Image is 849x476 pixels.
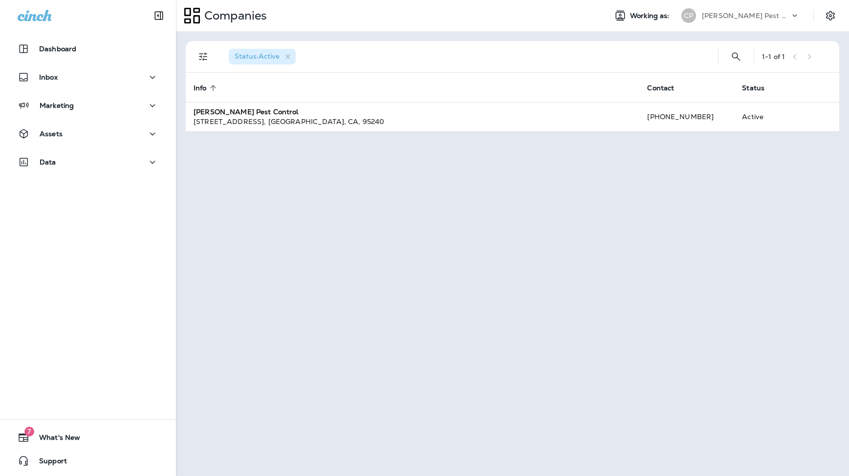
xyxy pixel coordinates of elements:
[29,434,80,445] span: What's New
[40,158,56,166] p: Data
[822,7,839,24] button: Settings
[10,124,166,144] button: Assets
[702,12,790,20] p: [PERSON_NAME] Pest Control
[647,84,674,92] span: Contact
[39,45,76,53] p: Dashboard
[229,49,296,64] div: Status:Active
[726,47,746,66] button: Search Companies
[40,130,63,138] p: Assets
[40,102,74,109] p: Marketing
[734,102,794,131] td: Active
[742,84,764,92] span: Status
[194,117,631,126] div: [STREET_ADDRESS] , [GEOGRAPHIC_DATA] , CA , 95240
[762,53,785,61] div: 1 - 1 of 1
[194,83,219,92] span: Info
[145,6,173,25] button: Collapse Sidebar
[194,47,213,66] button: Filters
[10,451,166,471] button: Support
[742,83,777,92] span: Status
[630,12,672,20] span: Working as:
[10,67,166,87] button: Inbox
[10,152,166,172] button: Data
[194,107,299,116] strong: [PERSON_NAME] Pest Control
[200,8,267,23] p: Companies
[647,83,687,92] span: Contact
[39,73,58,81] p: Inbox
[681,8,696,23] div: CP
[639,102,734,131] td: [PHONE_NUMBER]
[10,96,166,115] button: Marketing
[194,84,207,92] span: Info
[10,428,166,447] button: 7What's New
[24,427,34,436] span: 7
[10,39,166,59] button: Dashboard
[235,52,280,61] span: Status : Active
[29,457,67,469] span: Support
